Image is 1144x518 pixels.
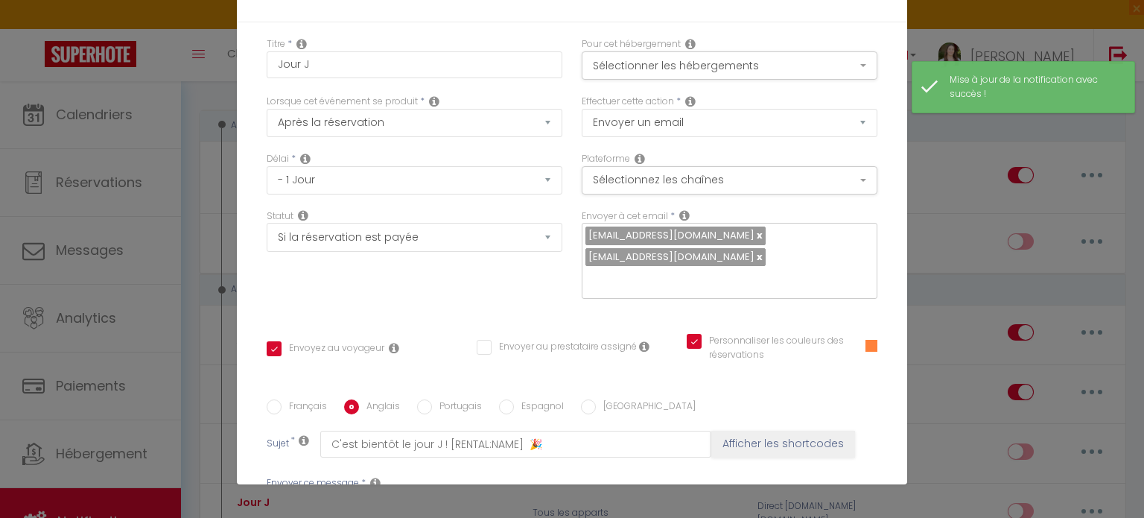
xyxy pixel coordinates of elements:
label: Anglais [359,399,400,416]
i: Subject [299,435,309,446]
i: This Rental [685,38,696,50]
i: Envoyer au voyageur [389,342,399,354]
label: Statut [267,209,293,224]
button: Sélectionnez les chaînes [582,166,877,195]
label: Délai [267,152,289,166]
label: Plateforme [582,152,630,166]
i: Envoyer au prestataire si il est assigné [639,341,649,353]
label: Titre [267,37,285,51]
span: [EMAIL_ADDRESS][DOMAIN_NAME] [588,250,754,264]
i: Title [296,38,307,50]
label: Portugais [432,399,482,416]
label: Pour cet hébergement [582,37,681,51]
label: Sujet [267,437,289,452]
label: Effectuer cette action [582,95,674,109]
span: [EMAIL_ADDRESS][DOMAIN_NAME] [588,228,754,242]
i: Action Type [685,95,696,107]
label: Lorsque cet événement se produit [267,95,418,109]
i: Action Channel [635,153,645,165]
i: Booking status [298,209,308,221]
button: Afficher les shortcodes [711,431,855,458]
i: Recipient [679,209,690,221]
i: Event Occur [429,95,439,107]
label: Espagnol [514,399,564,416]
button: Sélectionner les hébergements [582,51,877,80]
i: Action Time [300,153,311,165]
label: Envoyer ce message [267,476,359,490]
i: Message [370,477,381,489]
label: [GEOGRAPHIC_DATA] [596,399,696,416]
label: Français [282,399,327,416]
div: Mise à jour de la notification avec succès ! [950,73,1119,101]
label: Envoyer à cet email [582,209,668,224]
